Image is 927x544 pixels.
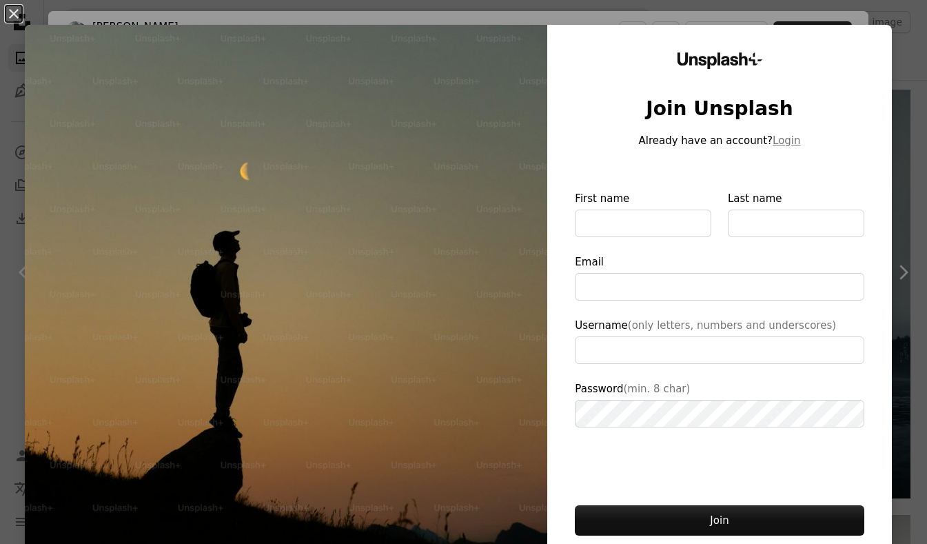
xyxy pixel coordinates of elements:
p: Already have an account? [575,132,864,149]
label: First name [575,190,711,237]
input: Last name [728,210,864,237]
span: (min. 8 char) [623,383,690,395]
button: Login [773,132,800,149]
label: Last name [728,190,864,237]
input: Email [575,273,864,301]
input: Password(min. 8 char) [575,400,864,427]
label: Password [575,381,864,427]
span: (only letters, numbers and underscores) [628,319,836,332]
h1: Join Unsplash [575,97,864,121]
label: Email [575,254,864,301]
input: Username(only letters, numbers and underscores) [575,336,864,364]
button: Join [575,505,864,536]
label: Username [575,317,864,364]
input: First name [575,210,711,237]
